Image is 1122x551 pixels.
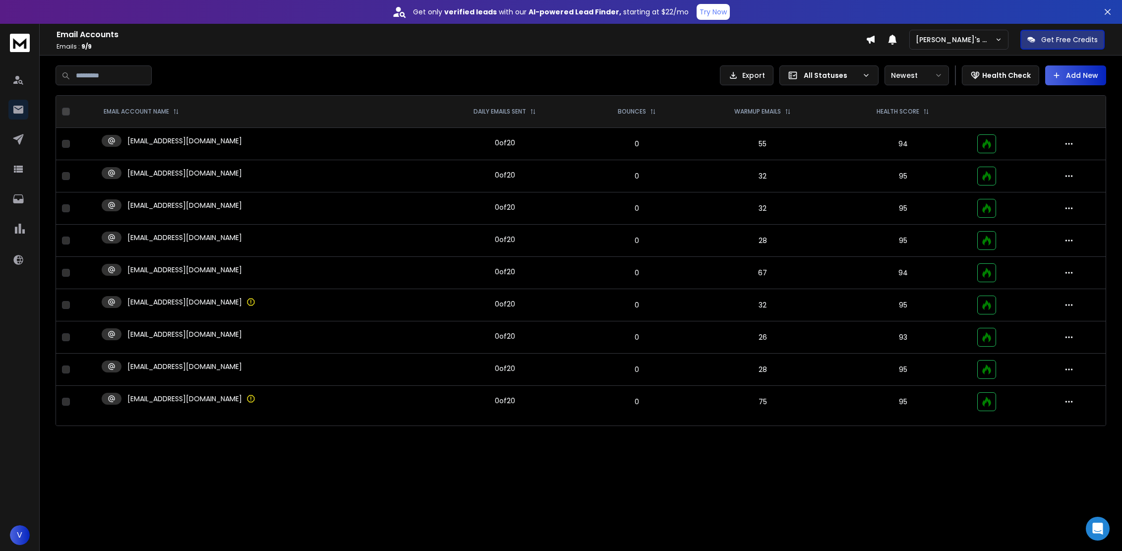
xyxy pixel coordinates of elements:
td: 28 [691,225,835,257]
div: Open Intercom Messenger [1086,517,1110,541]
td: 95 [835,354,971,386]
div: 0 of 20 [495,202,515,212]
td: 32 [691,192,835,225]
p: [EMAIL_ADDRESS][DOMAIN_NAME] [127,394,242,404]
p: Get only with our starting at $22/mo [413,7,689,17]
td: 95 [835,386,971,418]
td: 67 [691,257,835,289]
p: [EMAIL_ADDRESS][DOMAIN_NAME] [127,136,242,146]
p: DAILY EMAILS SENT [473,108,526,116]
td: 94 [835,257,971,289]
td: 95 [835,225,971,257]
p: [EMAIL_ADDRESS][DOMAIN_NAME] [127,297,242,307]
div: 0 of 20 [495,396,515,406]
p: [EMAIL_ADDRESS][DOMAIN_NAME] [127,265,242,275]
p: 0 [589,171,685,181]
p: [EMAIL_ADDRESS][DOMAIN_NAME] [127,168,242,178]
td: 32 [691,160,835,192]
p: 0 [589,332,685,342]
p: BOUNCES [618,108,646,116]
p: Get Free Credits [1041,35,1098,45]
button: V [10,525,30,545]
p: [PERSON_NAME]'s Workspace [916,35,995,45]
td: 93 [835,321,971,354]
button: Get Free Credits [1020,30,1105,50]
td: 95 [835,289,971,321]
p: 0 [589,365,685,374]
p: 0 [589,203,685,213]
td: 94 [835,128,971,160]
div: 0 of 20 [495,235,515,245]
p: Try Now [700,7,727,17]
td: 55 [691,128,835,160]
p: 0 [589,139,685,149]
div: 0 of 20 [495,138,515,148]
td: 95 [835,192,971,225]
td: 26 [691,321,835,354]
span: 9 / 9 [81,42,92,51]
td: 28 [691,354,835,386]
p: 0 [589,397,685,407]
p: [EMAIL_ADDRESS][DOMAIN_NAME] [127,362,242,371]
p: HEALTH SCORE [877,108,919,116]
div: 0 of 20 [495,299,515,309]
p: Health Check [982,70,1031,80]
p: WARMUP EMAILS [734,108,781,116]
td: 75 [691,386,835,418]
div: 0 of 20 [495,170,515,180]
div: EMAIL ACCOUNT NAME [104,108,179,116]
strong: verified leads [444,7,497,17]
h1: Email Accounts [57,29,866,41]
p: 0 [589,268,685,278]
img: logo [10,34,30,52]
p: Emails : [57,43,866,51]
div: 0 of 20 [495,331,515,341]
td: 32 [691,289,835,321]
p: 0 [589,236,685,245]
p: 0 [589,300,685,310]
p: [EMAIL_ADDRESS][DOMAIN_NAME] [127,233,242,243]
td: 95 [835,160,971,192]
p: All Statuses [804,70,858,80]
button: Health Check [962,65,1039,85]
button: Export [720,65,773,85]
strong: AI-powered Lead Finder, [529,7,621,17]
button: Add New [1045,65,1106,85]
button: Newest [885,65,949,85]
p: [EMAIL_ADDRESS][DOMAIN_NAME] [127,200,242,210]
p: [EMAIL_ADDRESS][DOMAIN_NAME] [127,329,242,339]
div: 0 of 20 [495,267,515,277]
button: Try Now [697,4,730,20]
div: 0 of 20 [495,364,515,373]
